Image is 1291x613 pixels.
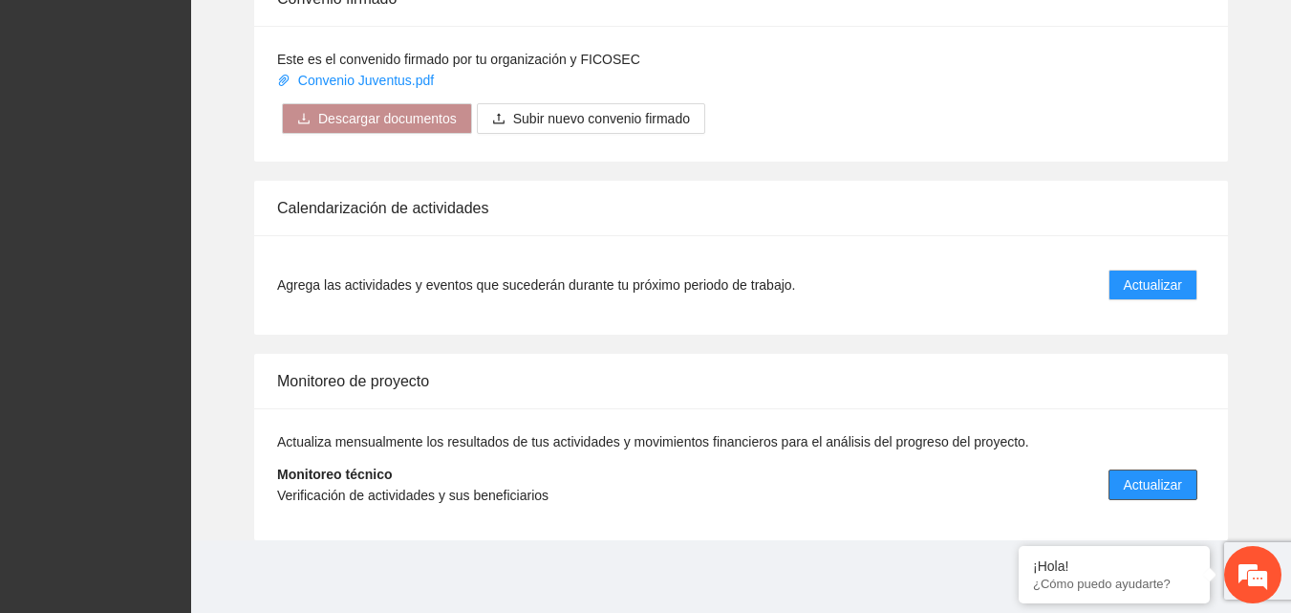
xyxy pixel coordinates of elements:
[282,103,472,134] button: downloadDescargar documentos
[1108,470,1197,500] button: Actualizar
[277,354,1205,408] div: Monitoreo de proyecto
[277,73,438,88] a: Convenio Juventus.pdf
[477,111,705,126] span: uploadSubir nuevo convenio firmado
[1124,274,1182,296] span: Actualizar
[277,434,1029,449] span: Actualiza mensualmente los resultados de tus actividades y movimientos financieros para el anális...
[277,74,290,87] span: paper-clip
[10,409,364,476] textarea: Escriba su mensaje y pulse “Intro”
[318,108,457,129] span: Descargar documentos
[111,199,264,392] span: Estamos en línea.
[277,181,1205,235] div: Calendarización de actividades
[1108,270,1197,300] button: Actualizar
[297,112,311,127] span: download
[277,488,549,503] span: Verificación de actividades y sus beneficiarios
[1033,558,1195,574] div: ¡Hola!
[99,98,321,122] div: Chatee con nosotros ahora
[477,103,705,134] button: uploadSubir nuevo convenio firmado
[277,467,393,482] strong: Monitoreo técnico
[1033,577,1195,591] p: ¿Cómo puedo ayudarte?
[492,112,506,127] span: upload
[1124,474,1182,495] span: Actualizar
[313,10,359,55] div: Minimizar ventana de chat en vivo
[277,274,795,296] span: Agrega las actividades y eventos que sucederán durante tu próximo periodo de trabajo.
[277,52,640,67] span: Este es el convenido firmado por tu organización y FICOSEC
[513,108,690,129] span: Subir nuevo convenio firmado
